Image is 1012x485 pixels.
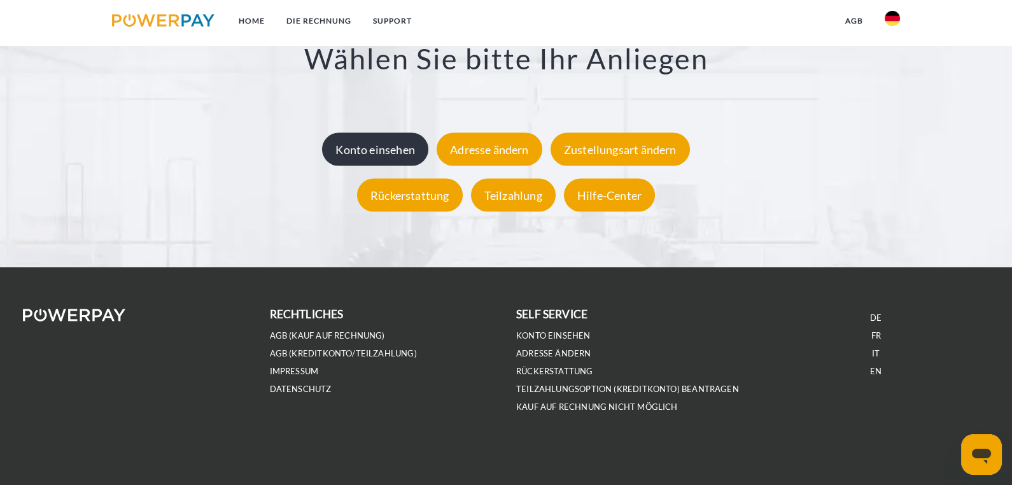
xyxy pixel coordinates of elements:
[23,309,125,321] img: logo-powerpay-white.svg
[228,10,276,32] a: Home
[471,178,556,211] div: Teilzahlung
[870,366,882,377] a: EN
[551,132,690,165] div: Zustellungsart ändern
[871,330,881,341] a: FR
[270,330,385,341] a: AGB (Kauf auf Rechnung)
[433,142,545,156] a: Adresse ändern
[437,132,542,165] div: Adresse ändern
[354,188,466,202] a: Rückerstattung
[564,178,655,211] div: Hilfe-Center
[561,188,658,202] a: Hilfe-Center
[516,348,591,359] a: Adresse ändern
[362,10,423,32] a: SUPPORT
[322,132,428,165] div: Konto einsehen
[319,142,432,156] a: Konto einsehen
[872,348,880,359] a: IT
[547,142,693,156] a: Zustellungsart ändern
[270,348,417,359] a: AGB (Kreditkonto/Teilzahlung)
[834,10,874,32] a: agb
[961,434,1002,475] iframe: Schaltfläche zum Öffnen des Messaging-Fensters
[516,330,591,341] a: Konto einsehen
[516,307,587,321] b: self service
[270,307,344,321] b: rechtliches
[276,10,362,32] a: DIE RECHNUNG
[516,366,593,377] a: Rückerstattung
[270,384,332,395] a: DATENSCHUTZ
[516,384,739,395] a: Teilzahlungsoption (KREDITKONTO) beantragen
[112,14,214,27] img: logo-powerpay.svg
[870,313,882,323] a: DE
[67,40,946,76] h3: Wählen Sie bitte Ihr Anliegen
[885,11,900,26] img: de
[516,402,678,412] a: Kauf auf Rechnung nicht möglich
[270,366,319,377] a: IMPRESSUM
[357,178,463,211] div: Rückerstattung
[468,188,559,202] a: Teilzahlung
